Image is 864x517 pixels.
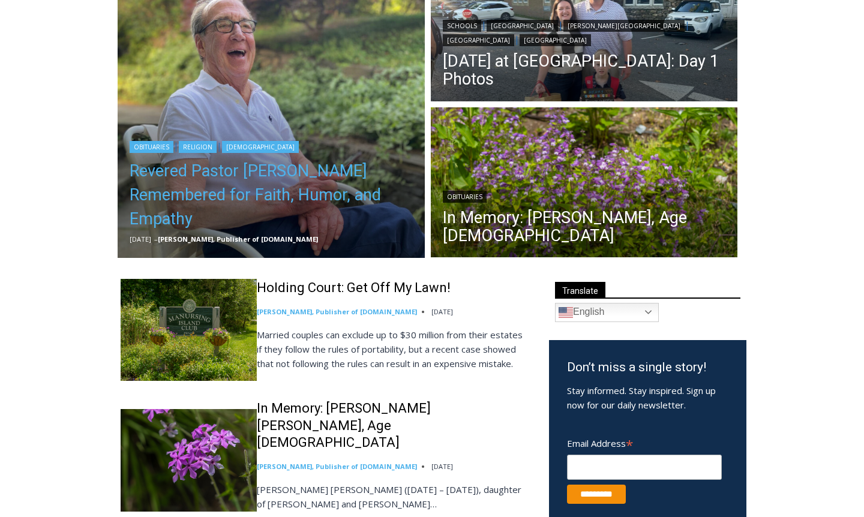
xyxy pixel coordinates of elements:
[130,159,413,231] a: Revered Pastor [PERSON_NAME] Remembered for Faith, Humor, and Empathy
[443,191,487,203] a: Obituaries
[431,107,738,261] a: Read More In Memory: Adele Arrigale, Age 90
[567,431,722,453] label: Email Address
[222,141,299,153] a: [DEMOGRAPHIC_DATA]
[431,462,453,471] time: [DATE]
[130,235,151,244] time: [DATE]
[121,409,257,511] img: In Memory: Barbara Porter Schofield, Age 90
[443,34,514,46] a: [GEOGRAPHIC_DATA]
[443,52,726,88] a: [DATE] at [GEOGRAPHIC_DATA]: Day 1 Photos
[443,17,726,46] div: | | | |
[154,235,158,244] span: –
[257,279,451,297] a: Holding Court: Get Off My Lawn!
[555,303,659,322] a: English
[257,400,529,452] a: In Memory: [PERSON_NAME] [PERSON_NAME], Age [DEMOGRAPHIC_DATA]
[257,327,529,371] p: Married couples can exclude up to $30 million from their estates if they follow the rules of port...
[130,139,413,153] div: | |
[555,282,605,298] span: Translate
[520,34,591,46] a: [GEOGRAPHIC_DATA]
[158,235,318,244] a: [PERSON_NAME], Publisher of [DOMAIN_NAME]
[431,107,738,261] img: (PHOTO: Kim Eierman of EcoBeneficial designed and oversaw the installation of native plant beds f...
[431,307,453,316] time: [DATE]
[179,141,217,153] a: Religion
[257,307,417,316] a: [PERSON_NAME], Publisher of [DOMAIN_NAME]
[257,482,529,511] p: [PERSON_NAME] [PERSON_NAME] ([DATE] – [DATE]), daughter of [PERSON_NAME] and [PERSON_NAME]…
[257,462,417,471] a: [PERSON_NAME], Publisher of [DOMAIN_NAME]
[567,383,728,412] p: Stay informed. Stay inspired. Sign up now for our daily newsletter.
[559,305,573,320] img: en
[567,358,728,377] h3: Don’t miss a single story!
[487,20,558,32] a: [GEOGRAPHIC_DATA]
[121,279,257,381] img: Holding Court: Get Off My Lawn!
[443,209,726,245] a: In Memory: [PERSON_NAME], Age [DEMOGRAPHIC_DATA]
[130,141,173,153] a: Obituaries
[443,20,481,32] a: Schools
[563,20,685,32] a: [PERSON_NAME][GEOGRAPHIC_DATA]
